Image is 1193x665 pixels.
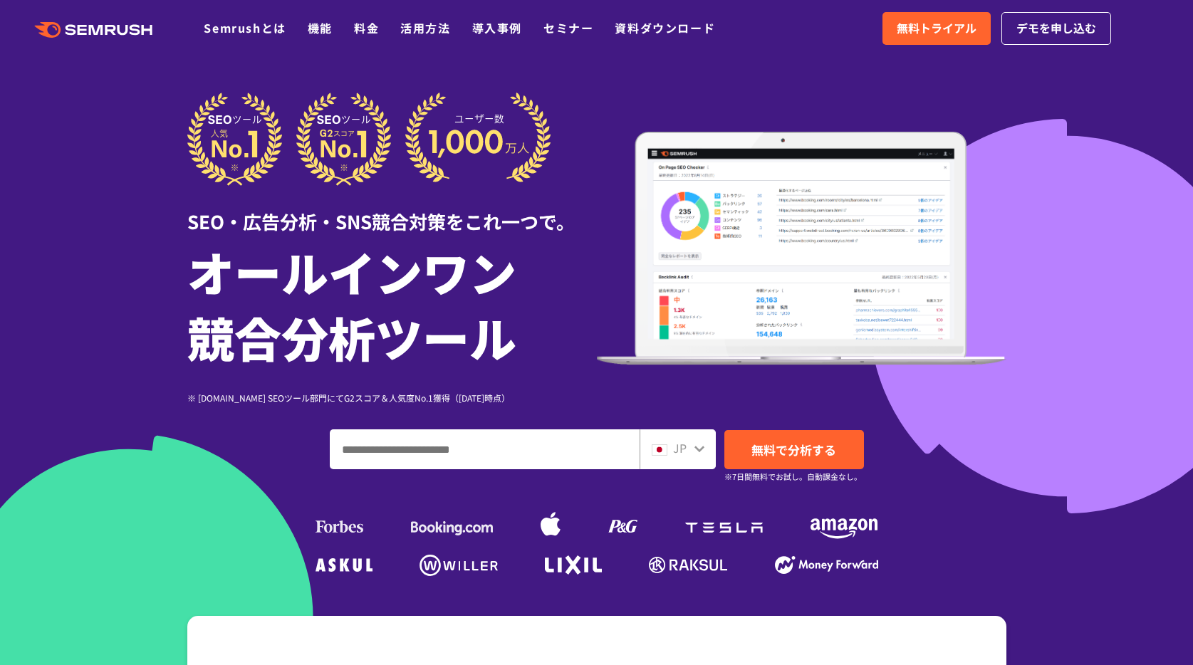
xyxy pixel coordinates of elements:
[1001,12,1111,45] a: デモを申し込む
[897,19,976,38] span: 無料トライアル
[724,430,864,469] a: 無料で分析する
[308,19,333,36] a: 機能
[615,19,715,36] a: 資料ダウンロード
[751,441,836,459] span: 無料で分析する
[330,430,639,468] input: ドメイン、キーワードまたはURLを入力してください
[673,439,687,456] span: JP
[187,186,597,235] div: SEO・広告分析・SNS競合対策をこれ一つで。
[204,19,286,36] a: Semrushとは
[187,391,597,404] div: ※ [DOMAIN_NAME] SEOツール部門にてG2スコア＆人気度No.1獲得（[DATE]時点）
[354,19,379,36] a: 料金
[543,19,593,36] a: セミナー
[1016,19,1096,38] span: デモを申し込む
[882,12,991,45] a: 無料トライアル
[472,19,522,36] a: 導入事例
[400,19,450,36] a: 活用方法
[187,239,597,370] h1: オールインワン 競合分析ツール
[724,470,862,483] small: ※7日間無料でお試し。自動課金なし。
